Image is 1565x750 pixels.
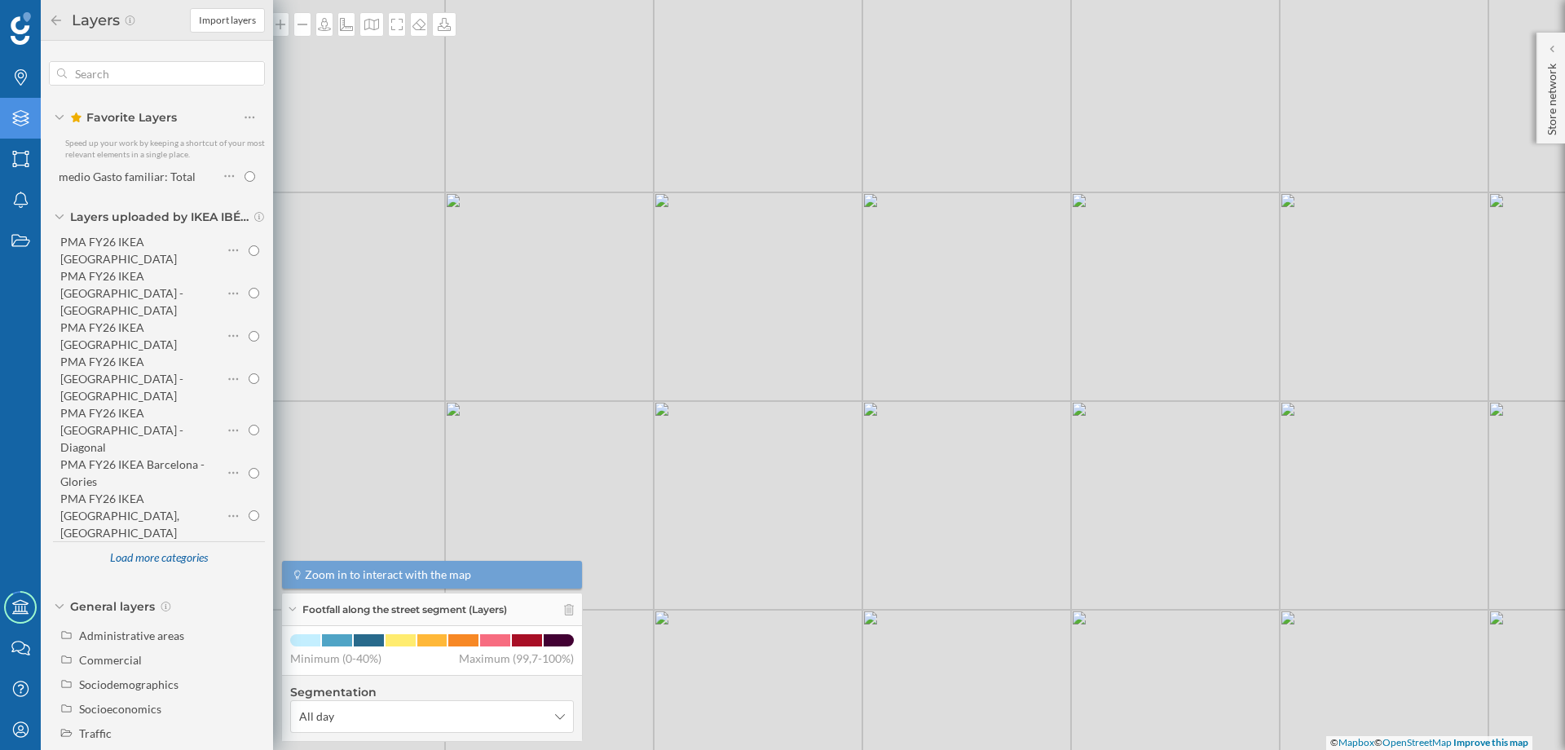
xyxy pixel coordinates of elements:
span: General layers [70,598,155,615]
span: Speed up your work by keeping a shortcut of your most relevant elements in a single place. [65,138,265,159]
div: © © [1326,736,1532,750]
span: Layers uploaded by IKEA IBÉRICA SA [70,209,249,225]
div: PMA FY26 IKEA [GEOGRAPHIC_DATA], [GEOGRAPHIC_DATA] [60,492,179,540]
span: Soporte [34,11,92,26]
div: Socioeconomics [79,702,161,716]
div: PMA FY26 IKEA [GEOGRAPHIC_DATA] [60,320,177,351]
div: Sociodemographics [79,677,179,691]
input: PMA FY26 IKEA [GEOGRAPHIC_DATA] - [GEOGRAPHIC_DATA] [249,288,259,298]
input: PMA FY26 IKEA [GEOGRAPHIC_DATA], [GEOGRAPHIC_DATA] [249,510,259,521]
input: PMA FY26 IKEA [GEOGRAPHIC_DATA] [249,331,259,342]
div: PMA FY26 IKEA [GEOGRAPHIC_DATA] - [GEOGRAPHIC_DATA] [60,355,183,403]
h2: Layers [64,7,124,33]
span: Zoom in to interact with the map [305,567,471,583]
div: PMA FY26 IKEA [GEOGRAPHIC_DATA] [60,235,177,266]
input: PMA FY26 IKEA [GEOGRAPHIC_DATA] - [GEOGRAPHIC_DATA] [249,373,259,384]
div: Traffic [79,726,112,740]
span: Minimum (0-40%) [290,651,381,667]
a: Improve this map [1453,736,1528,748]
input: PMA FY26 IKEA [GEOGRAPHIC_DATA] [249,245,259,256]
span: Favorite Layers [70,109,177,126]
input: PMA FY26 IKEA [GEOGRAPHIC_DATA] - Diagonal [249,425,259,435]
p: Store network [1544,57,1560,135]
span: Footfall along the street segment (Layers) [302,602,507,617]
div: Commercial [79,653,142,667]
div: medio Gasto familiar: Total [59,170,196,183]
div: PMA FY26 IKEA [GEOGRAPHIC_DATA] - [GEOGRAPHIC_DATA] [60,269,183,317]
span: Import layers [199,13,256,28]
div: PMA FY26 IKEA [GEOGRAPHIC_DATA] - Diagonal [60,406,183,454]
a: Mapbox [1338,736,1374,748]
span: Maximum (99,7-100%) [459,651,574,667]
div: Load more categories [100,544,217,572]
div: Administrative areas [79,629,184,642]
div: PMA FY26 IKEA Barcelona - Glories [60,457,205,488]
span: All day [299,708,334,725]
a: OpenStreetMap [1382,736,1452,748]
input: PMA FY26 IKEA Barcelona - Glories [249,468,259,479]
h4: Segmentation [290,684,574,700]
img: Geoblink Logo [11,12,31,45]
